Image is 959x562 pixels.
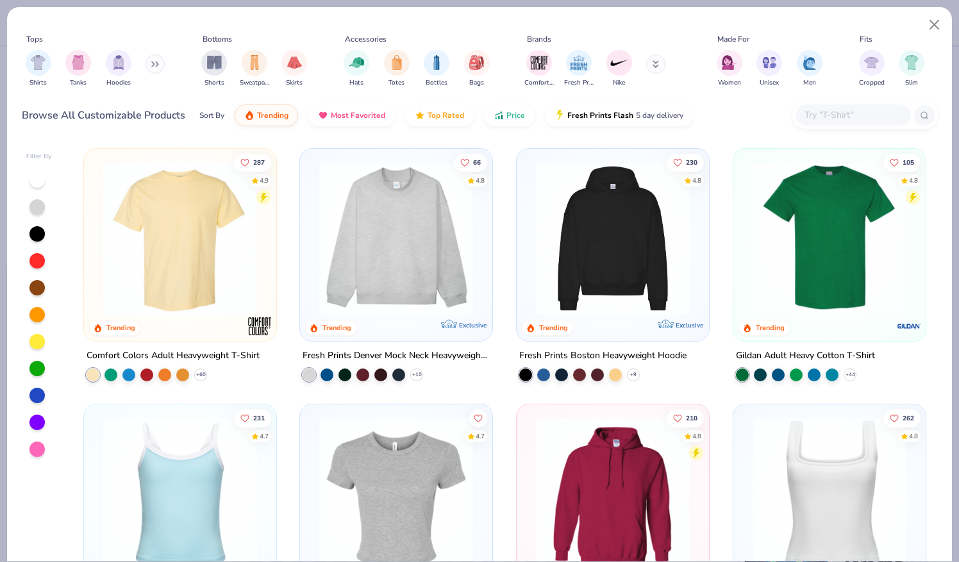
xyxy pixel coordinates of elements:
[331,110,385,120] span: Most Favorited
[199,110,224,121] div: Sort By
[883,153,921,171] button: Like
[464,50,490,88] button: filter button
[204,78,224,88] span: Shorts
[308,104,395,126] button: Most Favorited
[412,371,422,379] span: + 10
[797,50,822,88] button: filter button
[31,55,46,70] img: Shirts Image
[506,110,525,120] span: Price
[429,55,444,70] img: Bottles Image
[530,161,696,315] img: 91acfc32-fd48-4d6b-bdad-a4c1a30ac3fc
[667,409,704,427] button: Like
[903,415,914,421] span: 262
[864,55,879,70] img: Cropped Image
[756,50,782,88] button: filter button
[524,78,554,88] span: Comfort Colors
[859,78,885,88] span: Cropped
[246,313,272,339] img: Comfort Colors logo
[26,50,51,88] div: filter for Shirts
[247,55,262,70] img: Sweatpants Image
[253,159,265,165] span: 287
[903,159,914,165] span: 105
[464,50,490,88] div: filter for Bags
[240,50,269,88] div: filter for Sweatpants
[883,409,921,427] button: Like
[349,78,363,88] span: Hats
[459,321,487,329] span: Exclusive
[803,108,902,122] input: Try "T-Shirt"
[26,33,43,45] div: Tops
[569,53,588,72] img: Fresh Prints Image
[349,55,364,70] img: Hats Image
[426,78,447,88] span: Bottles
[260,431,269,441] div: 4.7
[281,50,307,88] div: filter for Skirts
[527,33,551,45] div: Brands
[524,50,554,88] div: filter for Comfort Colors
[196,371,205,379] span: + 60
[244,110,254,120] img: trending.gif
[564,50,594,88] button: filter button
[630,371,637,379] span: + 9
[519,348,687,364] div: Fresh Prints Boston Heavyweight Hoodie
[87,348,260,364] div: Comfort Colors Adult Heavyweight T-Shirt
[201,50,227,88] button: filter button
[281,50,307,88] button: filter button
[71,55,85,70] img: Tanks Image
[286,78,303,88] span: Skirts
[240,50,269,88] button: filter button
[388,78,404,88] span: Totes
[859,50,885,88] div: filter for Cropped
[22,108,185,123] div: Browse All Customizable Products
[234,409,271,427] button: Like
[676,321,703,329] span: Exclusive
[469,78,484,88] span: Bags
[106,50,131,88] div: filter for Hoodies
[905,78,918,88] span: Slim
[345,33,387,45] div: Accessories
[474,159,481,165] span: 66
[235,104,298,126] button: Trending
[905,55,919,70] img: Slim Image
[313,161,479,315] img: f5d85501-0dbb-4ee4-b115-c08fa3845d83
[384,50,410,88] button: filter button
[610,53,629,72] img: Nike Image
[405,104,474,126] button: Top Rated
[203,33,232,45] div: Bottoms
[201,50,227,88] div: filter for Shorts
[718,78,741,88] span: Women
[415,110,425,120] img: TopRated.gif
[909,431,918,441] div: 4.8
[29,78,47,88] span: Shirts
[469,55,483,70] img: Bags Image
[564,50,594,88] div: filter for Fresh Prints
[606,50,632,88] div: filter for Nike
[454,153,488,171] button: Like
[686,159,697,165] span: 230
[303,348,490,364] div: Fresh Prints Denver Mock Neck Heavyweight Sweatshirt
[524,50,554,88] button: filter button
[263,161,429,315] img: e55d29c3-c55d-459c-bfd9-9b1c499ab3c6
[428,110,464,120] span: Top Rated
[424,50,449,88] div: filter for Bottles
[530,53,549,72] img: Comfort Colors Image
[746,161,913,315] img: db319196-8705-402d-8b46-62aaa07ed94f
[287,55,302,70] img: Skirts Image
[899,50,924,88] div: filter for Slim
[667,153,704,171] button: Like
[260,176,269,185] div: 4.9
[390,55,404,70] img: Totes Image
[860,33,872,45] div: Fits
[717,50,742,88] div: filter for Women
[636,108,683,123] span: 5 day delivery
[65,50,91,88] div: filter for Tanks
[567,110,633,120] span: Fresh Prints Flash
[65,50,91,88] button: filter button
[686,415,697,421] span: 210
[564,78,594,88] span: Fresh Prints
[692,431,701,441] div: 4.8
[717,33,749,45] div: Made For
[476,176,485,185] div: 4.8
[112,55,126,70] img: Hoodies Image
[470,409,488,427] button: Like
